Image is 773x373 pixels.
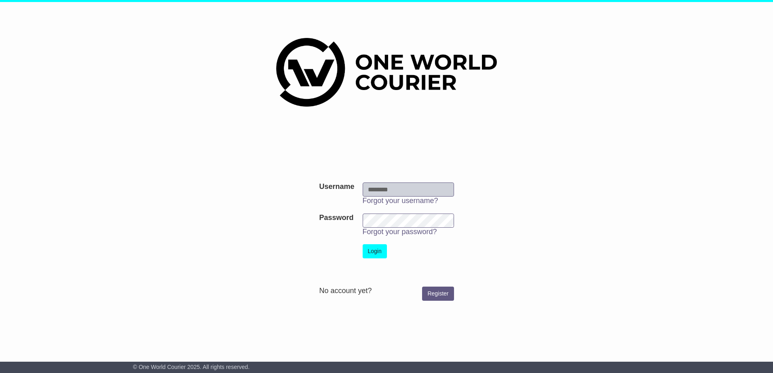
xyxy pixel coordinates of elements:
[363,228,437,236] a: Forgot your password?
[276,38,497,107] img: One World
[363,197,438,205] a: Forgot your username?
[319,214,353,222] label: Password
[133,364,250,370] span: © One World Courier 2025. All rights reserved.
[319,182,354,191] label: Username
[422,287,454,301] a: Register
[319,287,454,295] div: No account yet?
[363,244,387,258] button: Login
